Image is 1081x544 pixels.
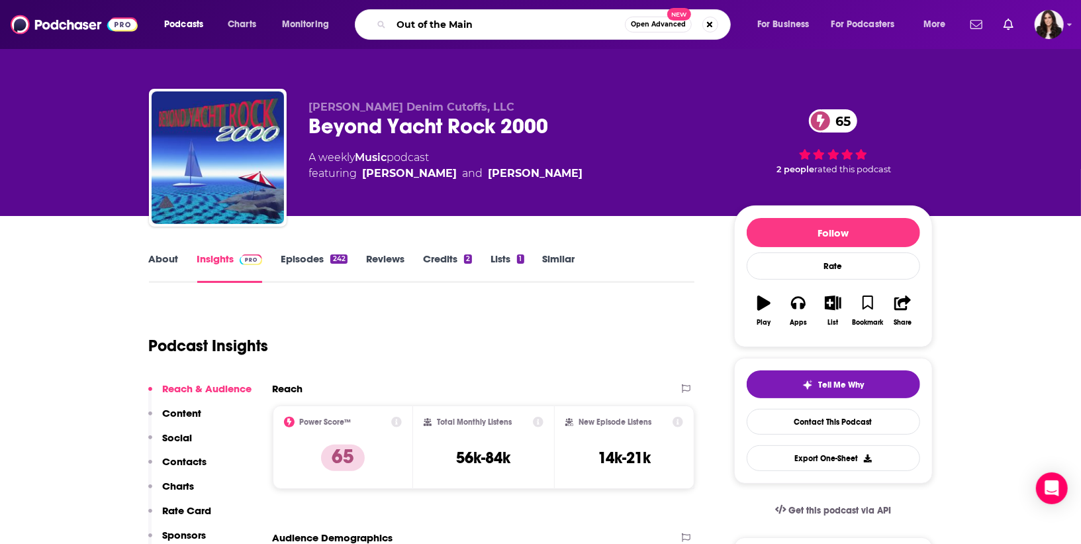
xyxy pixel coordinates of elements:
[163,455,207,468] p: Contacts
[148,431,193,456] button: Social
[391,14,625,35] input: Search podcasts, credits, & more...
[802,380,813,390] img: tell me why sparkle
[543,252,575,283] a: Similar
[747,252,920,280] div: Rate
[321,445,365,471] p: 65
[965,13,988,36] a: Show notifications dropdown
[366,252,404,283] a: Reviews
[747,287,781,335] button: Play
[781,287,816,335] button: Apps
[828,319,839,327] div: List
[282,15,329,34] span: Monitoring
[240,254,263,265] img: Podchaser Pro
[852,319,883,327] div: Bookmark
[163,407,202,419] p: Content
[219,14,264,35] a: Charts
[273,14,346,35] button: open menu
[197,252,263,283] a: InsightsPodchaser Pro
[757,15,810,34] span: For Business
[923,15,946,34] span: More
[423,252,472,283] a: Credits2
[149,336,269,356] h1: Podcast Insights
[777,164,815,174] span: 2 people
[148,480,195,504] button: Charts
[747,370,920,398] button: tell me why sparkleTell Me Why
[148,407,202,431] button: Content
[517,254,524,264] div: 1
[148,455,207,480] button: Contacts
[464,254,472,264] div: 2
[309,150,583,182] div: A weekly podcast
[149,252,179,283] a: About
[885,287,919,335] button: Share
[437,417,512,427] h2: Total Monthly Listens
[273,531,393,544] h2: Audience Demographics
[747,409,920,435] a: Contact This Podcast
[163,504,212,517] p: Rate Card
[816,287,850,335] button: List
[790,319,807,327] div: Apps
[330,254,347,264] div: 242
[1035,10,1064,39] img: User Profile
[367,9,743,40] div: Search podcasts, credits, & more...
[491,252,524,283] a: Lists1
[815,164,892,174] span: rated this podcast
[155,14,220,35] button: open menu
[363,166,457,182] a: David B Lyons
[163,382,252,395] p: Reach & Audience
[163,431,193,444] p: Social
[456,448,510,468] h3: 56k-84k
[1036,472,1068,504] div: Open Intercom Messenger
[1035,10,1064,39] span: Logged in as RebeccaShapiro
[309,166,583,182] span: featuring
[281,252,347,283] a: Episodes242
[765,494,902,527] a: Get this podcast via API
[914,14,963,35] button: open menu
[152,91,284,224] img: Beyond Yacht Rock 2000
[163,529,207,541] p: Sponsors
[625,17,692,32] button: Open AdvancedNew
[463,166,483,182] span: and
[579,417,651,427] h2: New Episode Listens
[757,319,771,327] div: Play
[273,382,303,395] h2: Reach
[631,21,686,28] span: Open Advanced
[1035,10,1064,39] button: Show profile menu
[163,480,195,492] p: Charts
[894,319,912,327] div: Share
[809,109,857,133] a: 65
[822,109,857,133] span: 65
[818,380,864,390] span: Tell Me Why
[355,151,387,164] a: Music
[851,287,885,335] button: Bookmark
[598,448,651,468] h3: 14k-21k
[667,8,691,21] span: New
[489,166,583,182] a: JD Ryznar
[734,101,933,183] div: 65 2 peoplerated this podcast
[831,15,895,34] span: For Podcasters
[788,505,891,516] span: Get this podcast via API
[748,14,826,35] button: open menu
[148,382,252,407] button: Reach & Audience
[228,15,256,34] span: Charts
[998,13,1019,36] a: Show notifications dropdown
[747,445,920,471] button: Export One-Sheet
[11,12,138,37] img: Podchaser - Follow, Share and Rate Podcasts
[823,14,914,35] button: open menu
[148,504,212,529] button: Rate Card
[747,218,920,247] button: Follow
[164,15,203,34] span: Podcasts
[309,101,515,113] span: [PERSON_NAME] Denim Cutoffs, LLC
[300,417,352,427] h2: Power Score™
